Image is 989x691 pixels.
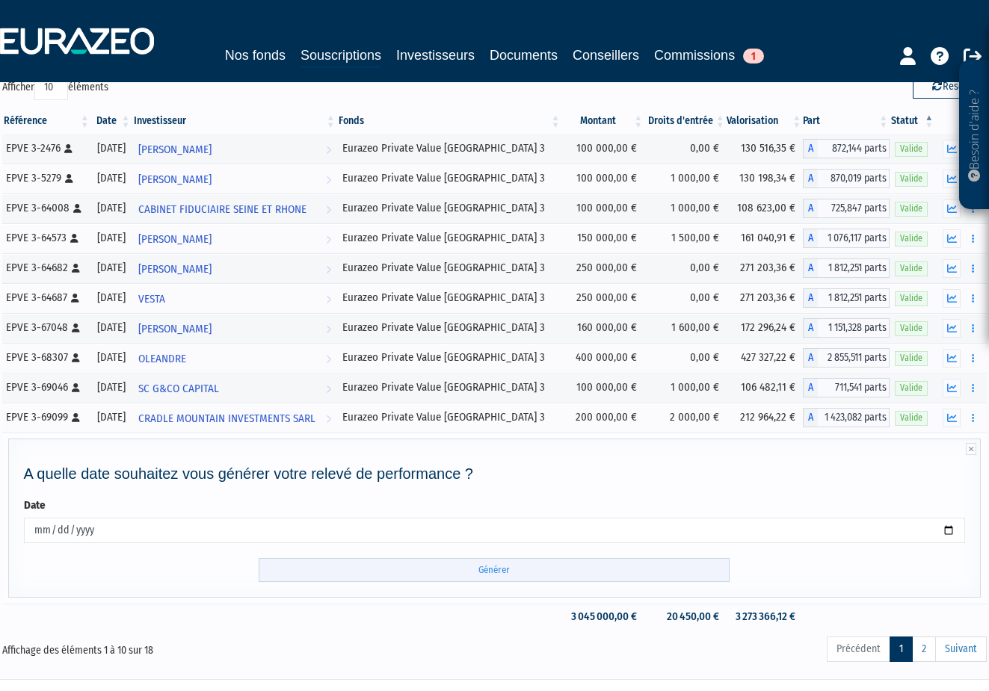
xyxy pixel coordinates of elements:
[342,170,557,186] div: Eurazeo Private Value [GEOGRAPHIC_DATA] 3
[727,343,803,373] td: 427 327,22 €
[818,288,890,308] span: 1 812,251 parts
[727,313,803,343] td: 172 296,24 €
[818,408,890,427] span: 1 423,082 parts
[803,348,890,368] div: A - Eurazeo Private Value Europe 3
[803,378,890,397] div: A - Eurazeo Private Value Europe 3
[561,134,644,164] td: 100 000,00 €
[96,260,127,276] div: [DATE]
[6,409,86,425] div: EPVE 3-69099
[132,313,337,343] a: [PERSON_NAME]
[96,140,127,156] div: [DATE]
[138,375,219,403] span: SC G&CO CAPITAL
[132,253,337,283] a: [PERSON_NAME]
[72,353,80,362] i: [Français] Personne physique
[727,223,803,253] td: 161 040,91 €
[326,405,331,433] i: Voir l'investisseur
[73,204,81,213] i: [Français] Personne physique
[727,604,803,630] td: 3 273 366,12 €
[65,174,73,183] i: [Français] Personne physique
[803,229,890,248] div: A - Eurazeo Private Value Europe 3
[70,234,78,243] i: [Français] Personne physique
[6,260,86,276] div: EPVE 3-64682
[644,343,727,373] td: 0,00 €
[342,379,557,395] div: Eurazeo Private Value [GEOGRAPHIC_DATA] 3
[966,68,983,202] p: Besoin d'aide ?
[342,200,557,216] div: Eurazeo Private Value [GEOGRAPHIC_DATA] 3
[890,108,935,134] th: Statut : activer pour trier la colonne par ordre d&eacute;croissant
[342,350,557,365] div: Eurazeo Private Value [GEOGRAPHIC_DATA] 3
[727,373,803,403] td: 106 482,11 €
[132,134,337,164] a: [PERSON_NAME]
[132,223,337,253] a: [PERSON_NAME]
[6,320,86,335] div: EPVE 3-67048
[895,202,928,216] span: Valide
[644,223,727,253] td: 1 500,00 €
[72,383,80,392] i: [Français] Personne physique
[803,258,818,278] span: A
[727,134,803,164] td: 130 516,35 €
[326,226,331,253] i: Voir l'investisseur
[342,260,557,276] div: Eurazeo Private Value [GEOGRAPHIC_DATA] 3
[727,253,803,283] td: 271 203,36 €
[644,193,727,223] td: 1 000,00 €
[138,196,306,223] span: CABINET FIDUCIAIRE SEINE ET RHONE
[96,320,127,335] div: [DATE]
[803,139,818,158] span: A
[342,290,557,306] div: Eurazeo Private Value [GEOGRAPHIC_DATA] 3
[326,375,331,403] i: Voir l'investisseur
[644,313,727,343] td: 1 600,00 €
[743,49,764,63] span: 1
[890,636,913,662] a: 1
[225,45,286,66] a: Nos fonds
[138,285,165,313] span: VESTA
[64,144,73,153] i: [Français] Personne physique
[654,45,764,66] a: Commissions1
[6,290,86,306] div: EPVE 3-64687
[803,199,890,218] div: A - Eurazeo Private Value Europe 3
[342,140,557,156] div: Eurazeo Private Value [GEOGRAPHIC_DATA] 3
[561,164,644,193] td: 100 000,00 €
[803,408,890,427] div: A - Eurazeo Private Value Europe 3
[396,45,475,66] a: Investisseurs
[132,403,337,433] a: CRADLE MOUNTAIN INVESTMENTS SARL
[561,193,644,223] td: 100 000,00 €
[895,291,928,306] span: Valide
[138,405,315,433] span: CRADLE MOUNTAIN INVESTMENTS SARL
[895,381,928,395] span: Valide
[6,230,86,246] div: EPVE 3-64573
[342,409,557,425] div: Eurazeo Private Value [GEOGRAPHIC_DATA] 3
[895,142,928,156] span: Valide
[96,290,127,306] div: [DATE]
[138,255,212,283] span: [PERSON_NAME]
[561,108,644,134] th: Montant: activer pour trier la colonne par ordre croissant
[644,373,727,403] td: 1 000,00 €
[644,164,727,193] td: 1 000,00 €
[96,409,127,425] div: [DATE]
[803,139,890,158] div: A - Eurazeo Private Value Europe 3
[561,373,644,403] td: 100 000,00 €
[72,323,80,332] i: [Français] Personne physique
[803,288,890,308] div: A - Eurazeo Private Value Europe 3
[803,318,818,338] span: A
[490,45,558,66] a: Documents
[912,636,936,662] a: 2
[2,635,400,659] div: Affichage des éléments 1 à 10 sur 18
[644,403,727,433] td: 2 000,00 €
[326,255,331,283] i: Voir l'investisseur
[895,172,928,186] span: Valide
[561,343,644,373] td: 400 000,00 €
[561,223,644,253] td: 150 000,00 €
[132,108,337,134] th: Investisseur: activer pour trier la colonne par ordre croissant
[818,378,890,397] span: 711,541 parts
[342,230,557,246] div: Eurazeo Private Value [GEOGRAPHIC_DATA] 3
[644,134,727,164] td: 0,00 €
[644,108,727,134] th: Droits d'entrée: activer pour trier la colonne par ordre croissant
[96,350,127,365] div: [DATE]
[138,345,186,373] span: OLEANDRE
[96,379,127,395] div: [DATE]
[326,345,331,373] i: Voir l'investisseur
[935,636,987,662] a: Suivant
[71,294,79,303] i: [Français] Personne physique
[326,196,331,223] i: Voir l'investisseur
[326,136,331,164] i: Voir l'investisseur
